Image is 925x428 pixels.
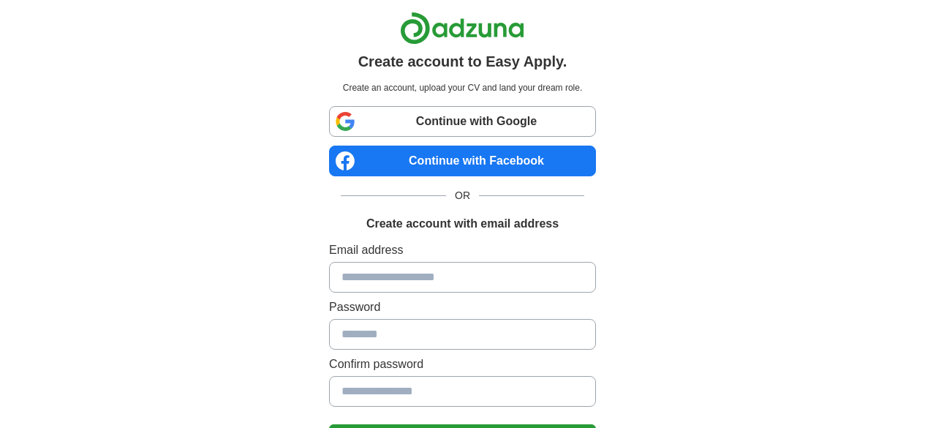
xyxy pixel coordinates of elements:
[329,299,596,316] label: Password
[400,12,524,45] img: Adzuna logo
[446,188,479,203] span: OR
[366,215,559,233] h1: Create account with email address
[329,241,596,259] label: Email address
[329,106,596,137] a: Continue with Google
[358,50,567,72] h1: Create account to Easy Apply.
[332,81,593,94] p: Create an account, upload your CV and land your dream role.
[329,356,596,373] label: Confirm password
[329,146,596,176] a: Continue with Facebook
